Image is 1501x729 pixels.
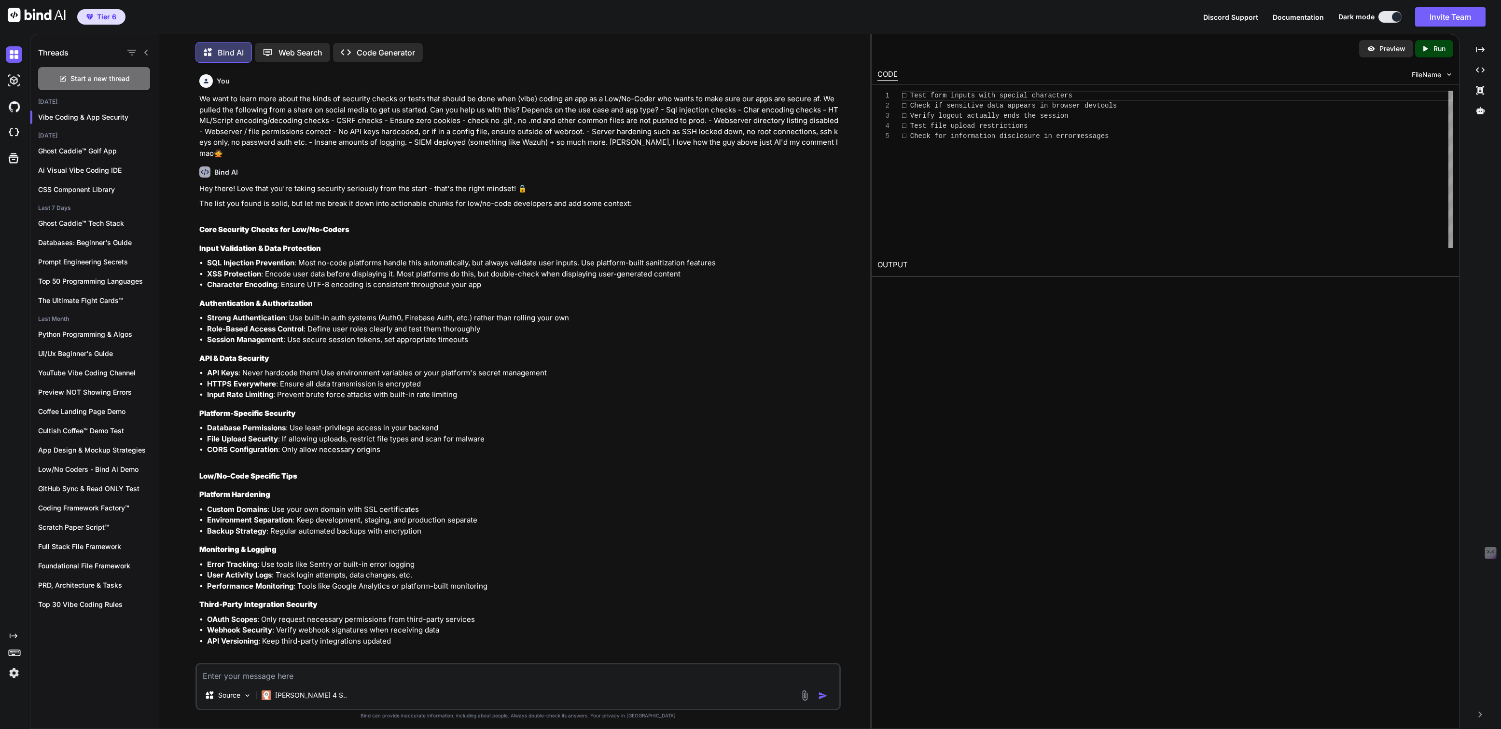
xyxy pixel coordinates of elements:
[207,559,839,570] li: : Use tools like Sentry or built-in error logging
[207,258,839,269] li: : Most no-code platforms handle this automatically, but always validate user inputs. Use platform...
[243,691,251,700] img: Pick Models
[30,98,158,106] h2: [DATE]
[199,354,269,363] strong: API & Data Security
[207,280,277,289] strong: Character Encoding
[207,445,278,454] strong: CORS Configuration
[207,614,839,625] li: : Only request necessary permissions from third-party services
[357,47,415,58] p: Code Generator
[38,407,158,416] p: Coffee Landing Page Demo
[199,545,277,554] strong: Monitoring & Logging
[38,484,158,494] p: GitHub Sync & Read ONLY Test
[38,465,158,474] p: Low/No Coders - Bind Ai Demo
[199,225,349,234] strong: Core Security Checks for Low/No-Coders
[902,132,1076,140] span: □ Check for information disclosure in error
[1415,7,1486,27] button: Invite Team
[877,91,889,101] div: 1
[30,132,158,139] h2: [DATE]
[199,94,839,159] p: We want to learn more about the kinds of security checks or tests that should be done when (vibe)...
[207,504,839,515] li: : Use your own domain with SSL certificates
[902,112,1068,120] span: □ Verify logout actually ends the session
[1338,12,1375,22] span: Dark mode
[1076,132,1109,140] span: messages
[6,665,22,681] img: settings
[38,426,158,436] p: Cultish Coffee™ Demo Test
[207,269,839,280] li: : Encode user data before displaying it. Most platforms do this, but double-check when displaying...
[1203,12,1258,22] button: Discord Support
[38,238,158,248] p: Databases: Beginner's Guide
[38,580,158,590] p: PRD, Architecture & Tasks
[6,98,22,115] img: githubDark
[207,324,839,335] li: : Define user roles clearly and test them thoroughly
[1433,44,1445,54] p: Run
[38,219,158,228] p: Ghost Caddie™ Tech Stack
[207,390,273,399] strong: Input Rate Limiting
[6,46,22,63] img: darkChat
[207,505,267,514] strong: Custom Domains
[799,690,810,701] img: attachment
[217,76,230,86] h6: You
[207,515,292,524] strong: Environment Separation
[218,47,244,58] p: Bind AI
[207,625,839,636] li: : Verify webhook signatures when receiving data
[1367,44,1376,53] img: preview
[207,379,276,388] strong: HTTPS Everywhere
[38,330,158,339] p: Python Programming & Algos
[8,8,66,22] img: Bind AI
[207,313,285,322] strong: Strong Authentication
[877,131,889,141] div: 5
[207,389,839,400] li: : Prevent brute force attacks with built-in rate limiting
[207,324,304,333] strong: Role-Based Access Control
[207,581,293,591] strong: Performance Monitoring
[207,636,839,647] li: : Keep third-party integrations updated
[207,615,257,624] strong: OAuth Scopes
[199,600,318,609] strong: Third-Party Integration Security
[195,712,841,719] p: Bind can provide inaccurate information, including about people. Always double-check its answers....
[207,636,258,646] strong: API Versioning
[207,379,839,390] li: : Ensure all data transmission is encrypted
[207,423,286,432] strong: Database Permissions
[902,122,1028,130] span: □ Test file upload restrictions
[1097,102,1117,110] span: tools
[207,335,283,344] strong: Session Management
[207,526,839,537] li: : Regular automated backups with encryption
[207,368,839,379] li: : Never hardcode them! Use environment variables or your platform's secret management
[38,146,158,156] p: Ghost Caddie™ Golf App
[38,542,158,551] p: Full Stack File Framework
[38,387,158,397] p: Preview NOT Showing Errors
[38,445,158,455] p: App Design & Mockup Strategies
[86,14,93,20] img: premium
[38,112,158,122] p: Vibe Coding & App Security
[207,570,839,581] li: : Track login attempts, data changes, etc.
[38,257,158,267] p: Prompt Engineering Secrets
[38,503,158,513] p: Coding Framework Factory™
[38,276,158,286] p: Top 50 Programming Languages
[1273,12,1324,22] button: Documentation
[877,111,889,121] div: 3
[877,69,898,81] div: CODE
[97,12,116,22] span: Tier 6
[6,124,22,141] img: cloudideIcon
[207,444,839,455] li: : Only allow necessary origins
[30,315,158,323] h2: Last Month
[38,561,158,571] p: Foundational File Framework
[207,279,839,290] li: : Ensure UTF-8 encoding is consistent throughout your app
[38,349,158,358] p: Ui/Ux Beginner's Guide
[207,526,266,536] strong: Backup Strategy
[199,662,278,672] strong: Testing Your Security
[1203,13,1258,21] span: Discord Support
[1445,70,1453,79] img: chevron down
[199,409,296,418] strong: Platform-Specific Security
[877,101,889,111] div: 2
[207,560,257,569] strong: Error Tracking
[207,581,839,592] li: : Tools like Google Analytics or platform-built monitoring
[218,690,240,700] p: Source
[38,165,158,175] p: Ai Visual Vibe Coding IDE
[818,691,828,701] img: icon
[207,334,839,345] li: : Use secure session tokens, set appropriate timeouts
[207,258,294,267] strong: SQL Injection Prevention
[38,600,158,609] p: Top 30 Vibe Coding Rules
[275,690,347,700] p: [PERSON_NAME] 4 S..
[207,269,261,278] strong: XSS Protection
[38,523,158,532] p: Scratch Paper Script™
[207,434,278,443] strong: File Upload Security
